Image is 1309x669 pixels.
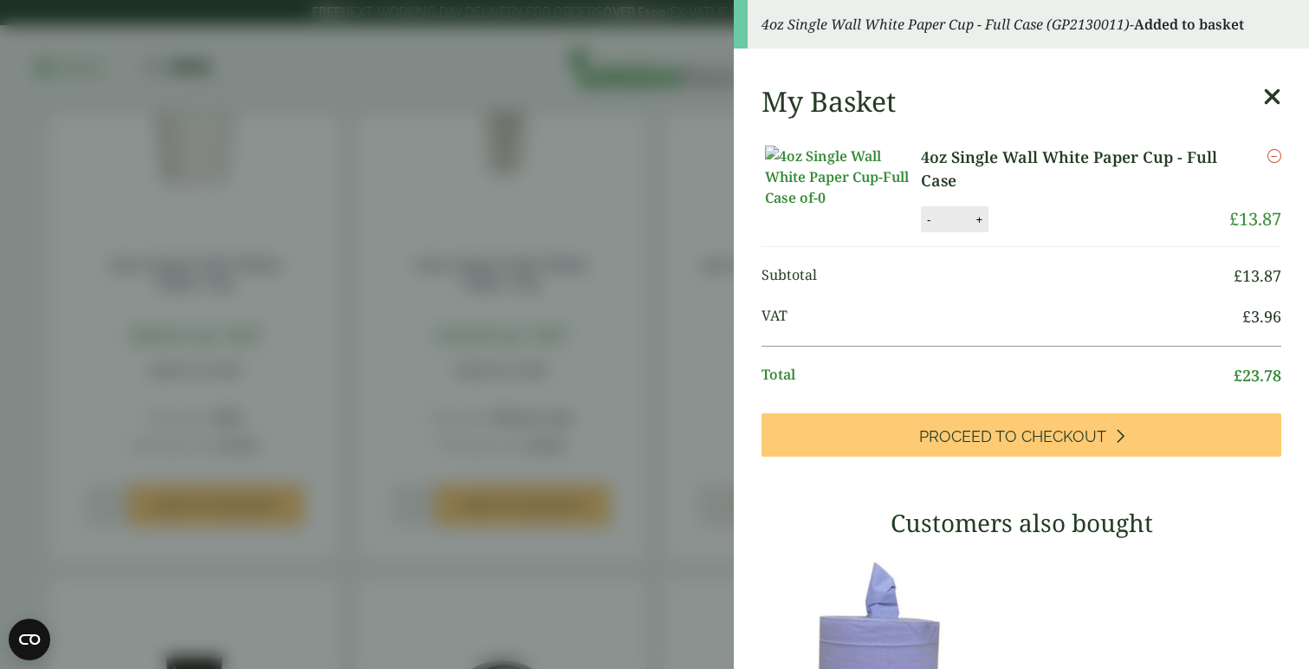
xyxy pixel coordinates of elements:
[1234,265,1281,286] bdi: 13.87
[1134,15,1244,34] strong: Added to basket
[765,146,921,208] img: 4oz Single Wall White Paper Cup-Full Case of-0
[761,264,1234,288] span: Subtotal
[761,15,1130,34] em: 4oz Single Wall White Paper Cup - Full Case (GP2130011)
[1234,365,1281,386] bdi: 23.78
[970,212,988,227] button: +
[761,364,1234,387] span: Total
[761,413,1281,457] a: Proceed to Checkout
[1229,207,1281,231] bdi: 13.87
[761,509,1281,538] h3: Customers also bought
[1242,306,1251,327] span: £
[1242,306,1281,327] bdi: 3.96
[1234,365,1242,386] span: £
[922,212,936,227] button: -
[761,305,1242,328] span: VAT
[1229,207,1239,231] span: £
[1234,265,1242,286] span: £
[761,85,896,118] h2: My Basket
[1267,146,1281,166] a: Remove this item
[921,146,1229,192] a: 4oz Single Wall White Paper Cup - Full Case
[919,427,1106,446] span: Proceed to Checkout
[9,619,50,660] button: Open CMP widget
